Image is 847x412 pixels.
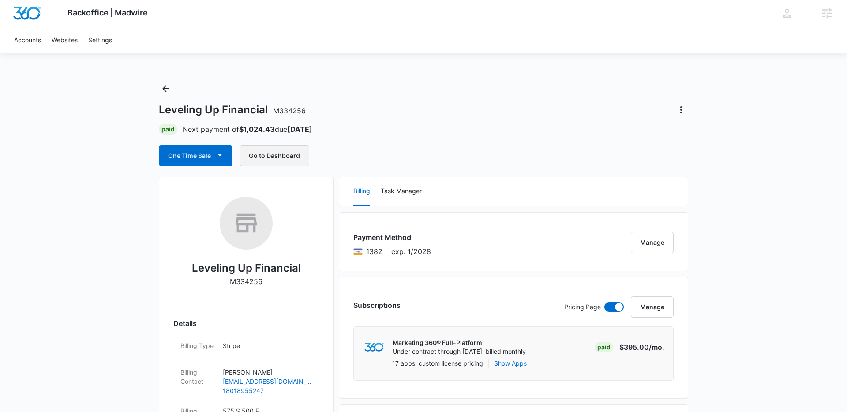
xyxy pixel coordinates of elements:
[223,386,312,395] a: 18018955247
[353,232,431,243] h3: Payment Method
[381,177,422,206] button: Task Manager
[173,362,319,401] div: Billing Contact[PERSON_NAME][EMAIL_ADDRESS][DOMAIN_NAME]18018955247
[353,300,401,311] h3: Subscriptions
[287,125,312,134] strong: [DATE]
[240,145,309,166] button: Go to Dashboard
[674,103,688,117] button: Actions
[223,341,312,350] p: Stripe
[223,367,312,377] p: [PERSON_NAME]
[392,359,483,368] p: 17 apps, custom license pricing
[631,232,674,253] button: Manage
[619,342,664,352] p: $395.00
[223,377,312,386] a: [EMAIL_ADDRESS][DOMAIN_NAME]
[83,26,117,53] a: Settings
[67,8,148,17] span: Backoffice | Madwire
[494,359,527,368] button: Show Apps
[192,260,301,276] h2: Leveling Up Financial
[180,367,216,386] dt: Billing Contact
[159,145,232,166] button: One Time Sale
[595,342,613,352] div: Paid
[393,347,526,356] p: Under contract through [DATE], billed monthly
[230,276,262,287] p: M334256
[46,26,83,53] a: Websites
[159,82,173,96] button: Back
[183,124,312,135] p: Next payment of due
[393,338,526,347] p: Marketing 360® Full-Platform
[364,343,383,352] img: marketing360Logo
[159,103,306,116] h1: Leveling Up Financial
[631,296,674,318] button: Manage
[239,125,275,134] strong: $1,024.43
[366,246,382,257] span: Visa ending with
[180,341,216,350] dt: Billing Type
[173,318,197,329] span: Details
[353,177,370,206] button: Billing
[159,124,177,135] div: Paid
[649,343,664,352] span: /mo.
[273,106,306,115] span: M334256
[9,26,46,53] a: Accounts
[391,246,431,257] span: exp. 1/2028
[173,336,319,362] div: Billing TypeStripe
[564,302,601,312] p: Pricing Page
